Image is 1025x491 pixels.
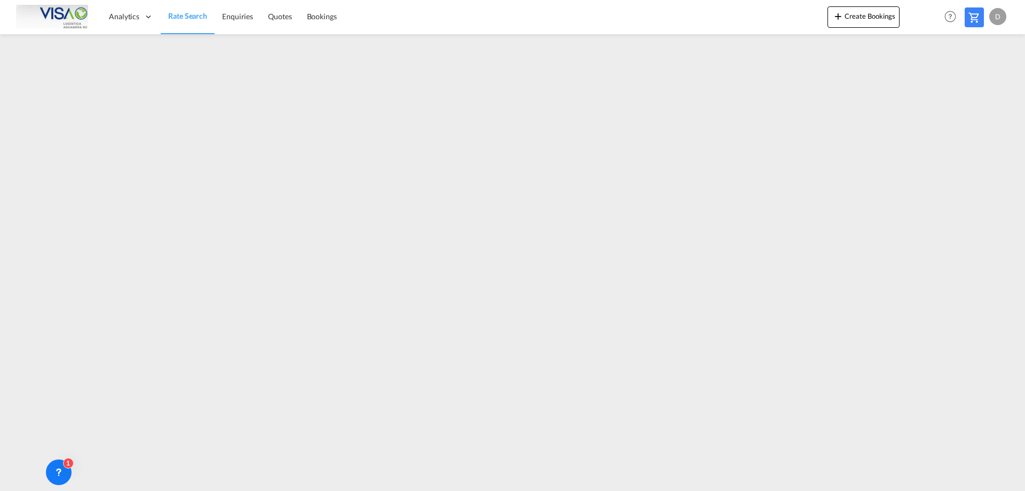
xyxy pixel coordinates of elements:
span: Enquiries [222,12,253,21]
div: D [989,8,1006,25]
span: Help [941,7,959,26]
div: Help [941,7,965,27]
button: icon-plus 400-fgCreate Bookings [827,6,900,28]
img: 75ba8d60224411efaa0a674692624f7c.JPG [16,5,88,29]
span: Quotes [268,12,291,21]
span: Rate Search [168,11,207,20]
span: Analytics [109,11,139,22]
span: Bookings [307,12,337,21]
md-icon: icon-plus 400-fg [832,10,845,22]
